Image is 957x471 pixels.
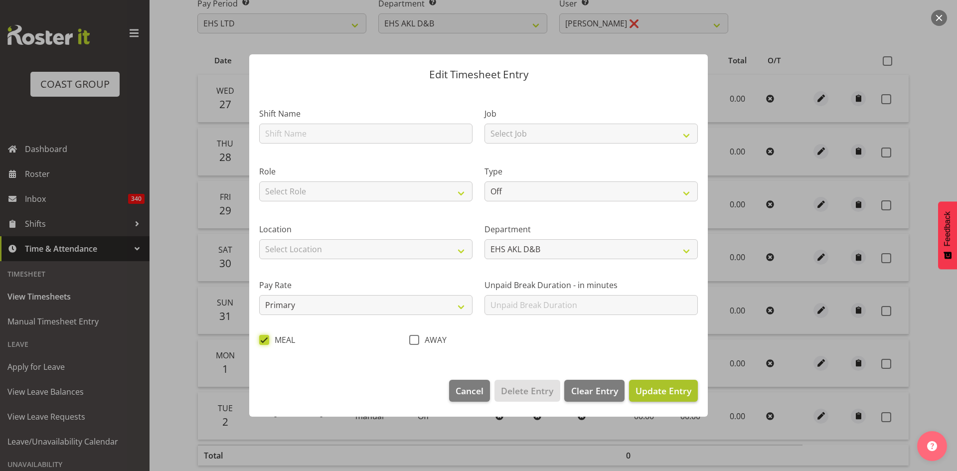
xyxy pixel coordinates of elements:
label: Job [484,108,698,120]
input: Shift Name [259,124,473,144]
p: Edit Timesheet Entry [259,69,698,80]
span: Feedback [943,211,952,246]
img: help-xxl-2.png [927,441,937,451]
label: Location [259,223,473,235]
label: Unpaid Break Duration - in minutes [484,279,698,291]
button: Feedback - Show survey [938,201,957,269]
span: Update Entry [636,385,691,397]
span: Clear Entry [571,384,618,397]
button: Update Entry [629,380,698,402]
label: Shift Name [259,108,473,120]
input: Unpaid Break Duration [484,295,698,315]
label: Pay Rate [259,279,473,291]
label: Department [484,223,698,235]
label: Role [259,165,473,177]
button: Cancel [449,380,490,402]
span: Delete Entry [501,384,553,397]
span: MEAL [269,335,295,345]
button: Delete Entry [494,380,560,402]
button: Clear Entry [564,380,624,402]
span: AWAY [419,335,447,345]
span: Cancel [456,384,483,397]
label: Type [484,165,698,177]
